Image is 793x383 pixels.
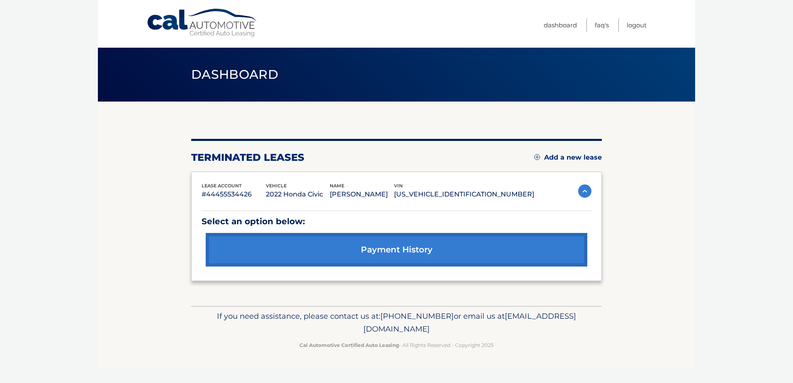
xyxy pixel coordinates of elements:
a: Add a new lease [534,153,602,162]
h2: terminated leases [191,151,304,164]
a: Dashboard [544,18,577,32]
span: vin [394,183,403,189]
img: accordion-active.svg [578,184,591,198]
a: payment history [206,233,587,267]
p: [US_VEHICLE_IDENTIFICATION_NUMBER] [394,189,534,200]
p: 2022 Honda Civic [266,189,330,200]
a: Cal Automotive [146,8,258,38]
p: - All Rights Reserved - Copyright 2025 [197,341,596,349]
strong: Cal Automotive Certified Auto Leasing [299,342,399,348]
span: [PHONE_NUMBER] [380,311,454,321]
img: add.svg [534,154,540,160]
p: [PERSON_NAME] [330,189,394,200]
span: Dashboard [191,67,278,82]
a: Logout [627,18,647,32]
span: lease account [202,183,242,189]
p: #44455534426 [202,189,266,200]
p: If you need assistance, please contact us at: or email us at [197,310,596,336]
span: name [330,183,344,189]
p: Select an option below: [202,214,591,229]
span: vehicle [266,183,287,189]
a: FAQ's [595,18,609,32]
